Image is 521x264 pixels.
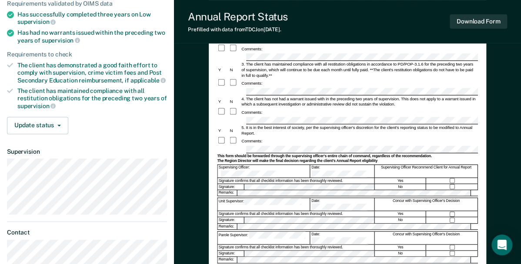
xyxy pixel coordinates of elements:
[7,117,68,134] button: Update status
[311,231,374,244] div: Date:
[375,184,426,190] div: No
[217,67,229,73] div: Y
[240,46,263,52] div: Comments:
[229,99,240,105] div: N
[240,62,478,79] div: 3. The client has maintained compliance with all restitution obligations in accordance to PD/POP-...
[217,184,244,190] div: Signature:
[188,10,287,23] div: Annual Report Status
[217,244,374,250] div: Signature confirms that all checklist information has been thoroughly reviewed.
[491,234,512,255] div: Open Intercom Messenger
[375,251,426,256] div: No
[217,154,478,158] div: This form should be forwarded through the supervising officer's entire chain of command, regardle...
[217,198,310,211] div: Unit Supervisor:
[217,190,237,196] div: Remarks:
[217,257,237,263] div: Remarks:
[7,148,167,155] dt: Supervision
[375,231,478,244] div: Concur with Supervising Officer's Decision
[240,80,263,86] div: Comments:
[450,14,507,29] button: Download Form
[17,102,56,109] span: supervision
[311,198,374,211] div: Date:
[217,211,374,217] div: Signature confirms that all checklist information has been thoroughly reviewed.
[7,51,167,58] div: Requirements to check
[217,99,229,105] div: Y
[217,128,229,133] div: Y
[229,128,240,133] div: N
[217,218,244,223] div: Signature:
[375,244,426,250] div: Yes
[240,96,478,107] div: 4. The client has not had a warrant issued with in the preceding two years of supervision. This d...
[240,138,263,144] div: Comments:
[217,165,310,178] div: Supervising Officer:
[188,26,287,33] div: Prefilled with data from TDCJ on [DATE] .
[229,67,240,73] div: N
[217,178,374,184] div: Signature confirms that all checklist information has been thoroughly reviewed.
[217,251,244,256] div: Signature:
[17,11,167,26] div: Has successfully completed three years on Low
[375,218,426,223] div: No
[42,37,80,44] span: supervision
[311,165,374,178] div: Date:
[217,224,237,229] div: Remarks:
[17,87,167,109] div: The client has maintained compliance with all restitution obligations for the preceding two years of
[17,29,167,44] div: Has had no warrants issued within the preceding two years of
[240,109,263,115] div: Comments:
[17,18,56,25] span: supervision
[375,165,478,178] div: Supervising Officer Recommend Client for Annual Report
[7,229,167,236] dt: Contact
[217,159,478,164] div: The Region Director will make the final decision regarding the client's Annual Report eligibility
[375,178,426,184] div: Yes
[217,231,310,244] div: Parole Supervisor:
[17,62,167,84] div: The client has demonstrated a good faith effort to comply with supervision, crime victim fees and...
[375,198,478,211] div: Concur with Supervising Officer's Decision
[240,125,478,136] div: 5. It is in the best interest of society, per the supervising officer's discretion for the client...
[130,77,166,84] span: applicable
[375,211,426,217] div: Yes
